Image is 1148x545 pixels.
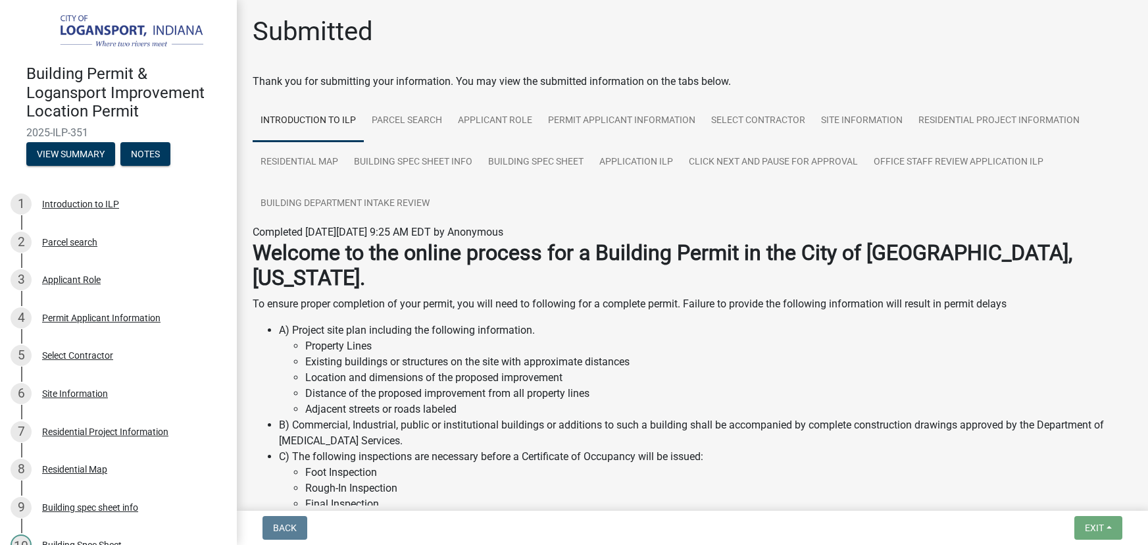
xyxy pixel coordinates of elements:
[42,238,97,247] div: Parcel search
[253,183,437,225] a: Building Department Intake Review
[364,100,450,142] a: Parcel search
[120,142,170,166] button: Notes
[11,421,32,442] div: 7
[26,126,211,139] span: 2025-ILP-351
[262,516,307,540] button: Back
[26,142,115,166] button: View Summary
[305,386,1132,402] li: Distance of the proposed improvement from all property lines
[11,497,32,518] div: 9
[253,74,1132,90] div: Thank you for submitting your information. You may view the submitted information on the tabs below.
[253,16,373,47] h1: Submitted
[26,14,216,51] img: City of Logansport, Indiana
[42,275,101,284] div: Applicant Role
[11,345,32,366] div: 5
[911,100,1087,142] a: Residential Project Information
[305,402,1132,417] li: Adjacent streets or roads labeled
[866,142,1051,184] a: Office Staff Review Application ILP
[279,417,1132,449] li: B) Commercial, Industrial, public or institutional buildings or additions to such a building shal...
[305,370,1132,386] li: Location and dimensions of the proposed improvement
[591,142,681,184] a: Application ILP
[279,449,1132,512] li: C) The following inspections are necessary before a Certificate of Occupancy will be issued:
[11,194,32,215] div: 1
[305,354,1132,370] li: Existing buildings or structures on the site with approximate distances
[1085,523,1104,533] span: Exit
[305,465,1132,480] li: Foot Inspection
[42,503,138,512] div: Building spec sheet info
[11,383,32,404] div: 6
[253,142,346,184] a: Residential Map
[11,307,32,328] div: 4
[253,240,1072,290] strong: Welcome to the online process for a Building Permit in the City of [GEOGRAPHIC_DATA], [US_STATE].
[305,338,1132,354] li: Property Lines
[346,142,480,184] a: Building spec sheet info
[42,389,108,398] div: Site Information
[305,496,1132,512] li: Final Inspection
[253,100,364,142] a: Introduction to ILP
[26,149,115,160] wm-modal-confirm: Summary
[813,100,911,142] a: Site Information
[26,65,226,121] h4: Building Permit & Logansport Improvement Location Permit
[703,100,813,142] a: Select Contractor
[480,142,591,184] a: Building Spec Sheet
[1074,516,1122,540] button: Exit
[11,232,32,253] div: 2
[11,459,32,480] div: 8
[279,323,1132,417] li: A) Project site plan including the following information.
[681,142,866,184] a: Click Next and Pause for Approval
[253,226,503,238] span: Completed [DATE][DATE] 9:25 AM EDT by Anonymous
[42,465,107,474] div: Residential Map
[450,100,540,142] a: Applicant Role
[120,149,170,160] wm-modal-confirm: Notes
[273,523,297,533] span: Back
[42,351,113,360] div: Select Contractor
[42,313,161,323] div: Permit Applicant Information
[305,480,1132,496] li: Rough-In Inspection
[253,296,1132,312] p: To ensure proper completion of your permit, you will need to following for a complete permit. Fai...
[42,427,168,436] div: Residential Project Information
[540,100,703,142] a: Permit Applicant Information
[11,269,32,290] div: 3
[42,199,119,209] div: Introduction to ILP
